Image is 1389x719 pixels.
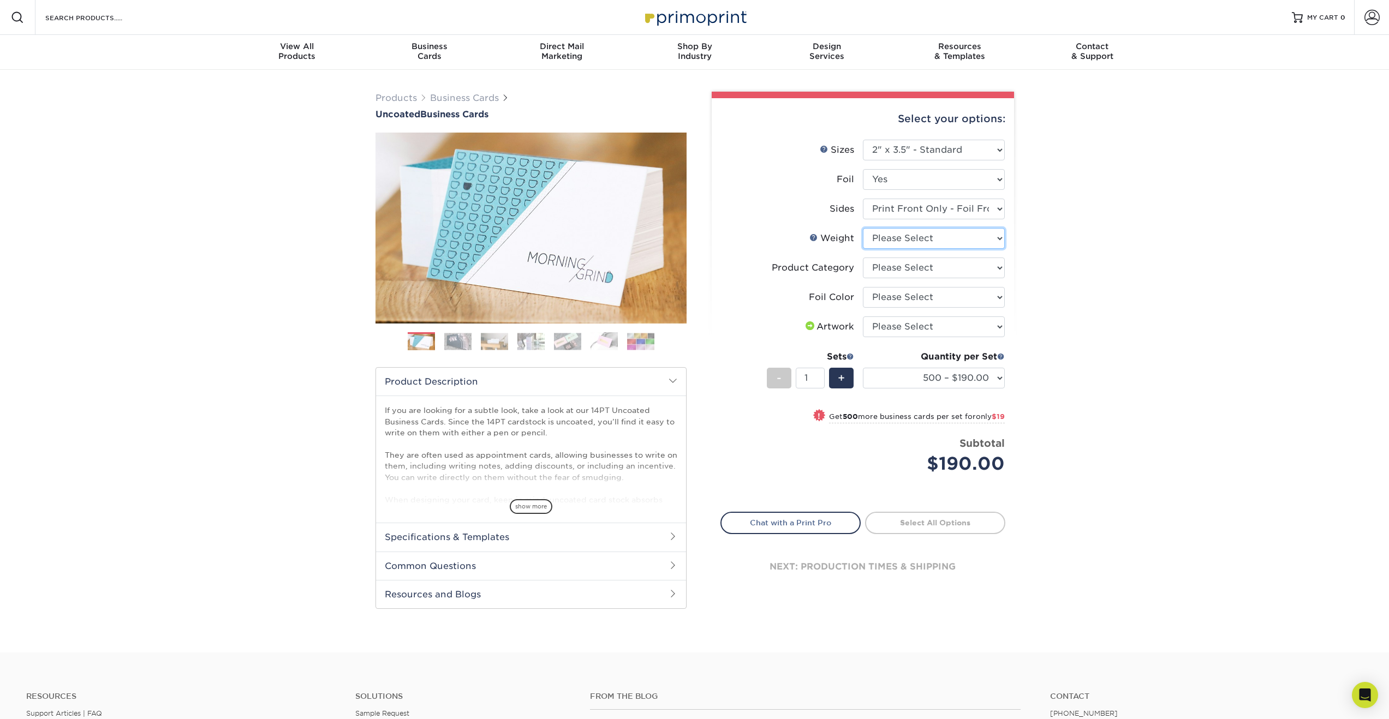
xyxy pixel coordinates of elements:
div: & Templates [893,41,1026,61]
img: Business Cards 06 [591,332,618,351]
a: UncoatedBusiness Cards [375,109,687,119]
span: Business [363,41,496,51]
img: Business Cards 03 [481,333,508,350]
span: + [838,370,845,386]
a: Business Cards [430,93,499,103]
a: Products [375,93,417,103]
a: Sample Request [355,709,409,717]
span: MY CART [1307,13,1338,22]
small: Get more business cards per set for [829,412,1005,423]
img: Business Cards 04 [517,333,545,350]
p: If you are looking for a subtle look, take a look at our 14PT Uncoated Business Cards. Since the ... [385,405,677,594]
a: View AllProducts [231,35,363,70]
a: Contact [1050,692,1363,701]
div: Select your options: [720,98,1005,140]
span: Shop By [628,41,761,51]
a: Select All Options [865,512,1005,534]
span: 0 [1340,14,1345,21]
div: Sides [830,202,854,215]
input: SEARCH PRODUCTS..... [44,11,151,24]
img: Primoprint [640,5,749,29]
span: only [976,412,1005,421]
span: View All [231,41,363,51]
div: Products [231,41,363,61]
div: Sizes [820,143,854,157]
span: show more [510,499,552,514]
div: Weight [809,232,854,245]
div: next: production times & shipping [720,534,1005,600]
a: Chat with a Print Pro [720,512,861,534]
strong: Subtotal [959,437,1005,449]
h4: Solutions [355,692,574,701]
h4: Resources [26,692,339,701]
div: Artwork [803,320,854,333]
a: Support Articles | FAQ [26,709,102,717]
span: $19 [992,412,1005,421]
span: Design [761,41,893,51]
h4: From the Blog [590,692,1021,701]
h1: Business Cards [375,109,687,119]
img: Uncoated 01 [375,73,687,384]
span: Direct Mail [496,41,628,51]
img: Business Cards 02 [444,333,472,350]
div: $190.00 [871,451,1005,477]
div: Quantity per Set [863,350,1005,363]
span: Contact [1026,41,1159,51]
span: Resources [893,41,1026,51]
img: Business Cards 07 [627,333,654,350]
a: Shop ByIndustry [628,35,761,70]
a: [PHONE_NUMBER] [1050,709,1118,717]
div: Industry [628,41,761,61]
a: Resources& Templates [893,35,1026,70]
div: Marketing [496,41,628,61]
img: Business Cards 05 [554,333,581,350]
a: Contact& Support [1026,35,1159,70]
div: Cards [363,41,496,61]
strong: 500 [843,412,858,421]
span: Uncoated [375,109,420,119]
div: Open Intercom Messenger [1352,682,1378,708]
h2: Resources and Blogs [376,580,686,608]
a: DesignServices [761,35,893,70]
h2: Product Description [376,368,686,396]
div: Sets [767,350,854,363]
div: & Support [1026,41,1159,61]
h2: Specifications & Templates [376,523,686,551]
a: Direct MailMarketing [496,35,628,70]
div: Foil [837,173,854,186]
div: Services [761,41,893,61]
a: BusinessCards [363,35,496,70]
div: Foil Color [809,291,854,304]
span: - [777,370,782,386]
img: Business Cards 01 [408,328,435,356]
span: ! [818,410,820,422]
h2: Common Questions [376,552,686,580]
div: Product Category [772,261,854,274]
